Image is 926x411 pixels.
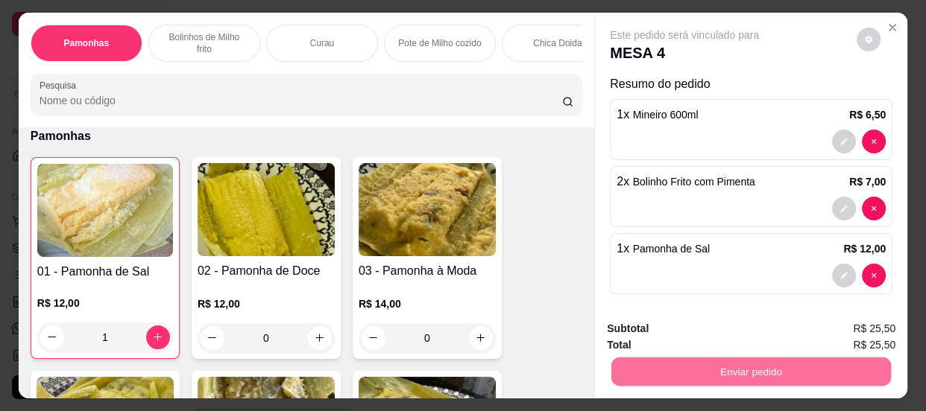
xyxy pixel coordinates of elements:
[857,28,881,51] button: decrease-product-quantity
[610,28,759,42] p: Este pedido será vinculado para
[310,37,335,49] p: Curau
[40,325,64,349] button: decrease-product-quantity
[610,75,892,93] p: Resumo do pedido
[198,262,335,280] h4: 02 - Pamonha de Doce
[610,42,759,63] p: MESA 4
[40,93,562,108] input: Pesquisa
[146,325,170,349] button: increase-product-quantity
[849,174,886,189] p: R$ 7,00
[31,127,582,145] p: Pamonhas
[832,197,856,220] button: decrease-product-quantity
[611,357,891,386] button: Enviar pedido
[359,163,496,256] img: product-image
[201,326,224,350] button: decrease-product-quantity
[198,296,335,311] p: R$ 12,00
[362,326,385,350] button: decrease-product-quantity
[359,296,496,311] p: R$ 14,00
[862,197,886,220] button: decrease-product-quantity
[398,37,481,49] p: Pote de Milho cozido
[849,107,886,122] p: R$ 6,50
[862,130,886,153] button: decrease-product-quantity
[161,31,248,55] p: Bolinhos de Milho frito
[633,109,699,121] span: Mineiro 600ml
[37,296,173,310] p: R$ 12,00
[64,37,110,49] p: Pamonhas
[359,262,496,280] h4: 03 - Pamonha à Moda
[308,326,332,350] button: increase-product-quantity
[843,241,886,256] p: R$ 12,00
[37,164,173,257] img: product-image
[469,326,493,350] button: increase-product-quantity
[633,176,755,188] span: Bolinho Frito com Pimenta
[633,243,711,255] span: Pamonha de Sal
[881,16,904,39] button: Close
[40,79,81,92] label: Pesquisa
[198,163,335,256] img: product-image
[832,130,856,153] button: decrease-product-quantity
[37,263,173,281] h4: 01 - Pamonha de Sal
[617,240,710,258] p: 1 x
[617,173,755,191] p: 2 x
[533,37,582,49] p: Chica Doida
[617,106,698,124] p: 1 x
